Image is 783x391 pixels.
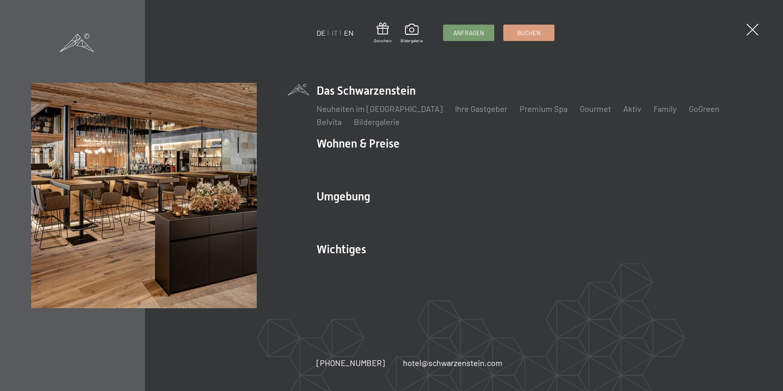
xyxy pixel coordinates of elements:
a: Neuheiten im [GEOGRAPHIC_DATA] [317,104,443,114]
a: IT [332,28,338,37]
a: GoGreen [689,104,720,114]
a: Buchen [504,25,554,41]
a: Gourmet [580,104,611,114]
span: Bildergalerie [401,38,423,43]
a: EN [344,28,353,37]
a: Bildergalerie [401,24,423,43]
a: Premium Spa [520,104,568,114]
a: Aktiv [623,104,641,114]
a: hotel@schwarzenstein.com [403,357,502,368]
span: Buchen [517,29,541,37]
a: Ihre Gastgeber [455,104,507,114]
a: Belvita [317,117,342,127]
span: Gutschein [374,38,391,43]
span: [PHONE_NUMBER] [317,358,385,368]
a: [PHONE_NUMBER] [317,357,385,368]
a: Bildergalerie [354,117,400,127]
a: Gutschein [374,23,391,43]
a: Family [654,104,677,114]
span: Anfragen [453,29,484,37]
a: DE [317,28,326,37]
a: Anfragen [444,25,494,41]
